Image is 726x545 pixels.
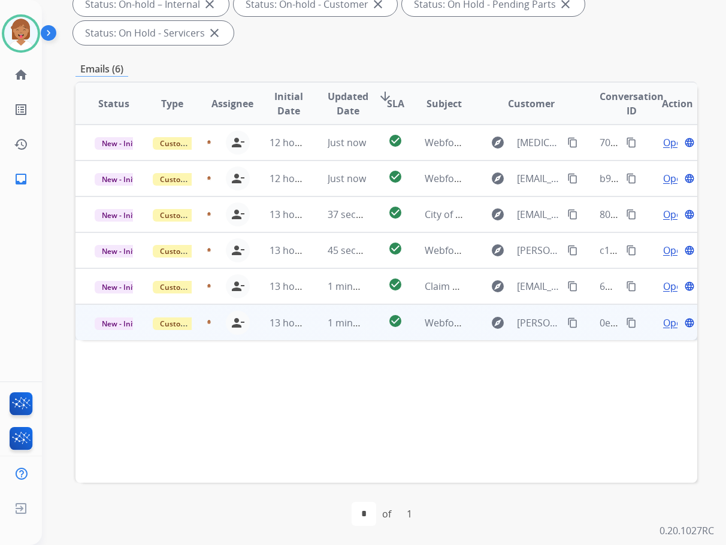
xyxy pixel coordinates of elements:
mat-icon: check_circle [388,169,403,184]
img: agent-avatar [207,320,211,325]
img: avatar [4,17,38,50]
img: agent-avatar [207,140,211,146]
span: Type [161,96,183,111]
span: [MEDICAL_DATA][EMAIL_ADDRESS][DOMAIN_NAME] [517,135,561,150]
span: Status [98,96,129,111]
span: 12 hours ago [270,136,329,149]
span: New - Initial [95,209,150,222]
mat-icon: explore [491,243,505,258]
mat-icon: explore [491,171,505,186]
span: 37 seconds ago [328,208,398,221]
mat-icon: content_copy [567,245,578,256]
mat-icon: person_remove [231,207,245,222]
mat-icon: content_copy [567,173,578,184]
span: Conversation ID [600,89,664,118]
span: Webform from [EMAIL_ADDRESS][DOMAIN_NAME] on [DATE] [425,172,696,185]
span: New - Initial [95,137,150,150]
mat-icon: check_circle [388,134,403,148]
mat-icon: language [684,173,695,184]
th: Action [639,83,697,125]
span: [PERSON_NAME][EMAIL_ADDRESS][PERSON_NAME][DOMAIN_NAME] [517,243,561,258]
mat-icon: history [14,137,28,152]
span: Customer Support [153,281,231,293]
img: agent-avatar [207,176,211,181]
mat-icon: home [14,68,28,82]
mat-icon: content_copy [626,137,637,148]
mat-icon: content_copy [567,281,578,292]
span: SLA [387,96,404,111]
mat-icon: close [207,26,222,40]
mat-icon: language [684,317,695,328]
img: agent-avatar [207,284,211,289]
span: Customer [508,96,555,111]
span: [EMAIL_ADDRESS][DOMAIN_NAME] [517,279,561,293]
span: New - Initial [95,245,150,258]
mat-icon: check_circle [388,241,403,256]
mat-icon: content_copy [626,281,637,292]
mat-icon: check_circle [388,205,403,220]
span: [EMAIL_ADDRESS][DOMAIN_NAME] [517,171,561,186]
span: 13 hours ago [270,244,329,257]
mat-icon: language [684,281,695,292]
span: New - Initial [95,317,150,330]
span: Just now [328,172,366,185]
span: 45 seconds ago [328,244,398,257]
span: Initial Date [270,89,308,118]
span: Customer Support [153,317,231,330]
mat-icon: explore [491,279,505,293]
mat-icon: person_remove [231,171,245,186]
mat-icon: language [684,137,695,148]
span: Open [663,243,688,258]
mat-icon: explore [491,316,505,330]
span: Customer Support [153,209,231,222]
span: Open [663,316,688,330]
span: New - Initial [95,281,150,293]
mat-icon: explore [491,207,505,222]
span: 1 minute ago [328,316,387,329]
mat-icon: person_remove [231,243,245,258]
span: [EMAIL_ADDRESS][DOMAIN_NAME] [517,207,561,222]
mat-icon: person_remove [231,279,245,293]
span: Customer Support [153,173,231,186]
mat-icon: content_copy [567,209,578,220]
span: Open [663,135,688,150]
mat-icon: content_copy [626,245,637,256]
div: 1 [397,502,422,526]
mat-icon: check_circle [388,314,403,328]
span: 13 hours ago [270,280,329,293]
mat-icon: arrow_downward [378,89,392,104]
span: New - Initial [95,173,150,186]
span: 12 hours ago [270,172,329,185]
span: Open [663,207,688,222]
span: Customer Support [153,245,231,258]
div: of [382,507,391,521]
img: agent-avatar [207,212,211,217]
mat-icon: content_copy [567,137,578,148]
mat-icon: content_copy [626,173,637,184]
mat-icon: person_remove [231,135,245,150]
span: [PERSON_NAME][EMAIL_ADDRESS][PERSON_NAME][DOMAIN_NAME] [517,316,561,330]
mat-icon: list_alt [14,102,28,117]
span: Assignee [211,96,253,111]
mat-icon: inbox [14,172,28,186]
span: 13 hours ago [270,316,329,329]
mat-icon: content_copy [567,317,578,328]
span: Just now [328,136,366,149]
mat-icon: explore [491,135,505,150]
mat-icon: check_circle [388,277,403,292]
mat-icon: content_copy [626,317,637,328]
p: Emails (6) [75,62,128,77]
span: 13 hours ago [270,208,329,221]
span: Claim # 4963a18c-4325-4853-8e06-650d48142f88 [425,280,643,293]
span: Open [663,279,688,293]
mat-icon: person_remove [231,316,245,330]
mat-icon: content_copy [626,209,637,220]
div: Status: On Hold - Servicers [73,21,234,45]
img: agent-avatar [207,248,211,253]
span: Customer Support [153,137,231,150]
span: City of Rexburg Public Records Request [425,208,602,221]
mat-icon: language [684,245,695,256]
span: 1 minute ago [328,280,387,293]
p: 0.20.1027RC [660,523,714,538]
span: Updated Date [328,89,368,118]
